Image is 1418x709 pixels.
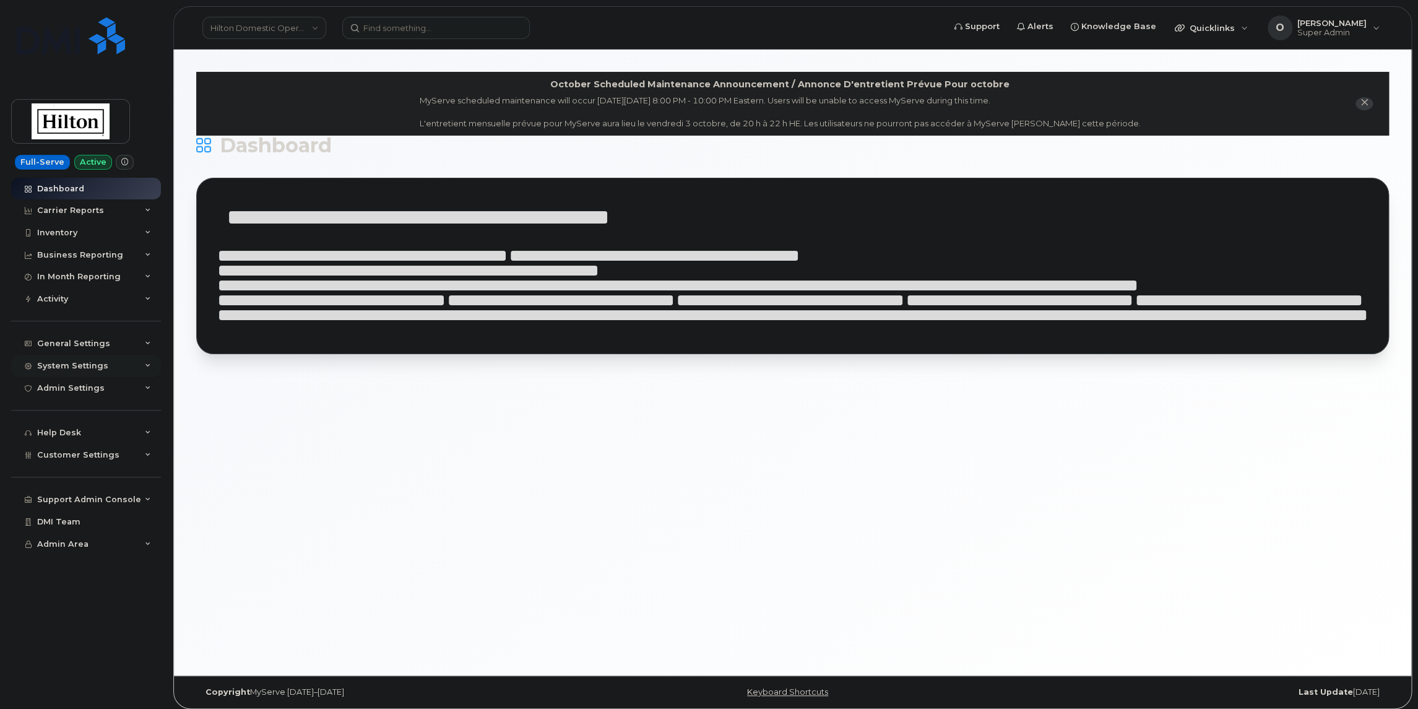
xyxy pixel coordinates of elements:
strong: Copyright [205,687,250,697]
div: MyServe [DATE]–[DATE] [196,687,594,697]
div: [DATE] [992,687,1389,697]
div: October Scheduled Maintenance Announcement / Annonce D'entretient Prévue Pour octobre [550,78,1009,91]
button: close notification [1355,97,1373,110]
strong: Last Update [1299,687,1353,697]
a: Keyboard Shortcuts [747,687,828,697]
div: MyServe scheduled maintenance will occur [DATE][DATE] 8:00 PM - 10:00 PM Eastern. Users will be u... [420,95,1141,129]
span: Dashboard [220,136,332,155]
